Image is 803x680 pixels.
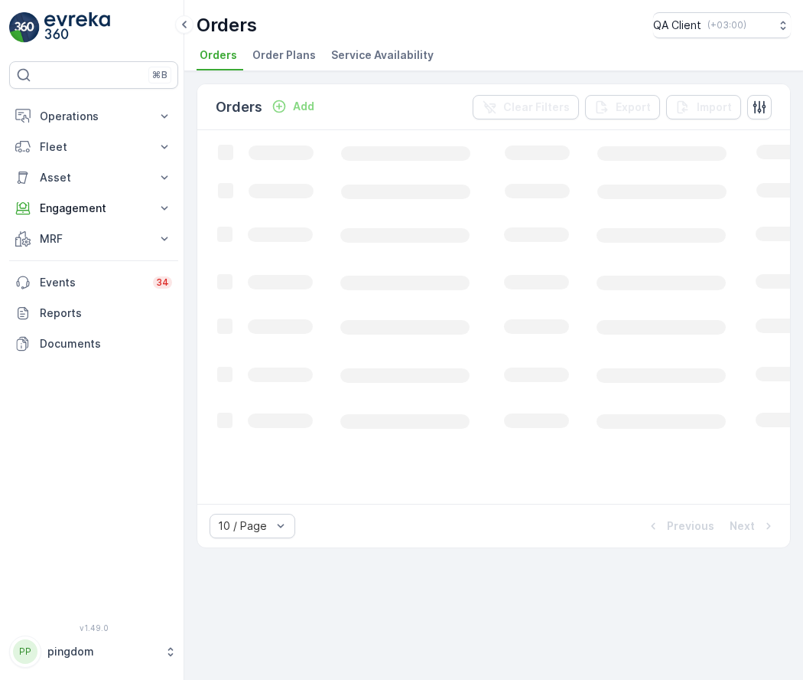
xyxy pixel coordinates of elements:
[644,517,716,535] button: Previous
[473,95,579,119] button: Clear Filters
[40,201,148,216] p: Engagement
[40,109,148,124] p: Operations
[9,623,178,633] span: v 1.49.0
[9,12,40,43] img: logo
[707,19,746,31] p: ( +03:00 )
[44,12,110,43] img: logo_light-DOdMpM7g.png
[9,224,178,254] button: MRF
[331,47,434,63] span: Service Availability
[503,100,570,115] p: Clear Filters
[9,636,178,668] button: PPpingdom
[265,97,320,116] button: Add
[156,276,169,289] p: 34
[40,170,148,185] p: Asset
[40,231,148,247] p: MRF
[697,100,732,115] p: Import
[9,267,178,298] a: Events34
[9,193,178,224] button: Engagement
[13,639,37,664] div: PP
[216,96,262,118] p: Orders
[252,47,316,63] span: Order Plans
[730,518,755,534] p: Next
[666,95,741,119] button: Import
[197,13,257,38] p: Orders
[653,12,791,38] button: QA Client(+03:00)
[9,101,178,132] button: Operations
[152,69,167,81] p: ⌘B
[9,132,178,162] button: Fleet
[40,336,172,351] p: Documents
[585,95,660,119] button: Export
[9,329,178,359] a: Documents
[293,99,314,114] p: Add
[653,18,701,33] p: QA Client
[9,298,178,329] a: Reports
[728,517,778,535] button: Next
[40,306,172,321] p: Reports
[40,275,144,290] p: Events
[616,100,651,115] p: Export
[667,518,714,534] p: Previous
[47,644,157,659] p: pingdom
[200,47,237,63] span: Orders
[9,162,178,193] button: Asset
[40,139,148,155] p: Fleet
